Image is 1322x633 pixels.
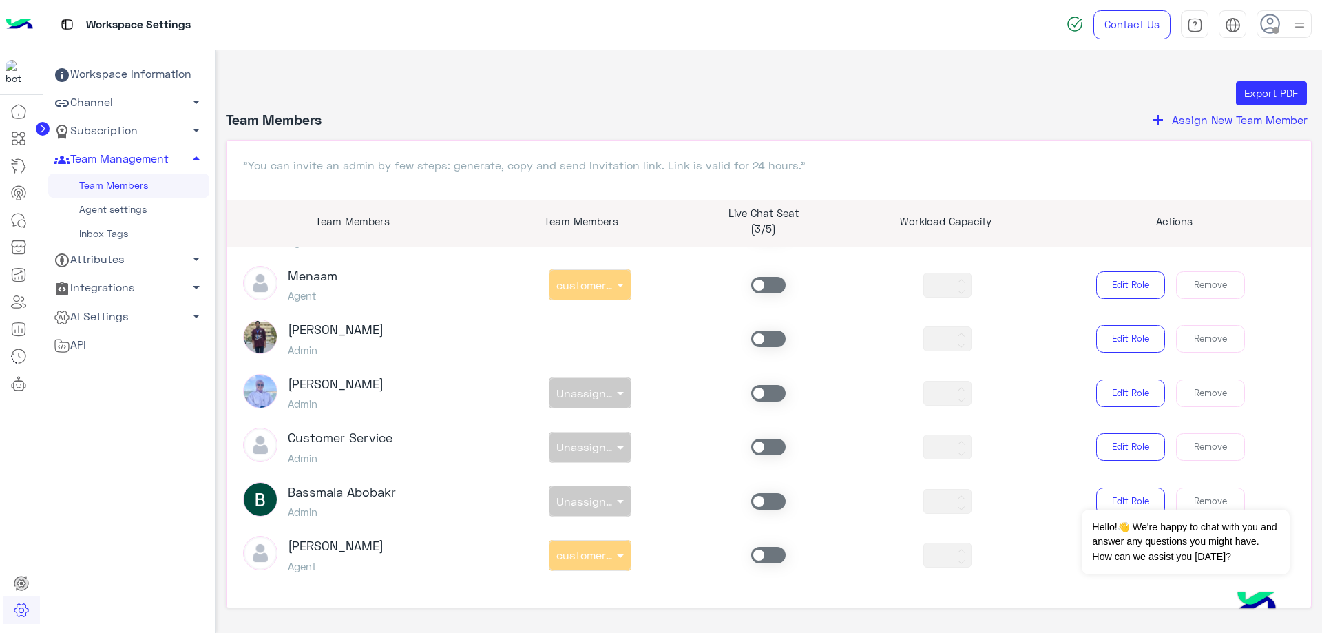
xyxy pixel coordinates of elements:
[243,536,277,570] img: defaultAdmin.png
[1093,10,1171,39] a: Contact Us
[1176,433,1245,461] button: Remove
[48,222,209,246] a: Inbox Tags
[1096,380,1165,407] button: Edit Role
[188,251,204,267] span: arrow_drop_down
[243,374,277,408] img: picture
[48,89,209,117] a: Channel
[48,274,209,302] a: Integrations
[288,289,337,302] h5: Agent
[288,344,384,356] h5: Admin
[682,221,844,237] p: (3/5)
[288,377,384,392] h3: [PERSON_NAME]
[54,336,86,354] span: API
[48,246,209,274] a: Attributes
[1067,16,1083,32] img: spinner
[1244,87,1298,99] span: Export PDF
[1181,10,1208,39] a: tab
[188,122,204,138] span: arrow_drop_down
[288,485,396,500] h3: Bassmala Abobakr
[1096,433,1165,461] button: Edit Role
[1291,17,1308,34] img: profile
[188,308,204,324] span: arrow_drop_down
[1150,112,1166,128] i: add
[1047,214,1301,229] p: Actions
[6,10,33,39] img: Logo
[288,560,384,572] h5: Agent
[1232,578,1281,626] img: hulul-logo.png
[59,16,76,33] img: tab
[243,266,277,300] img: defaultAdmin.png
[288,452,392,464] h5: Admin
[243,482,277,517] img: ACg8ocIr2bT89Q8dH2iTmHXrK821wSyjubqhsc36Xd4zxGSmY2_Upw=s96-c
[1236,81,1307,106] button: Export PDF
[48,302,209,331] a: AI Settings
[1176,271,1245,299] button: Remove
[188,279,204,295] span: arrow_drop_down
[500,214,662,229] p: Team Members
[243,320,277,354] img: picture
[243,157,1295,174] p: "You can invite an admin by few steps: generate, copy and send Invitation link. Link is valid for...
[243,428,277,462] img: defaultAdmin.png
[1146,111,1312,129] button: addAssign New Team Member
[1096,271,1165,299] button: Edit Role
[48,145,209,174] a: Team Management
[1176,325,1245,353] button: Remove
[288,506,396,518] h5: Admin
[288,269,337,284] h3: Menaam
[1187,17,1203,33] img: tab
[6,60,30,85] img: 713415422032625
[288,397,384,410] h5: Admin
[226,111,322,129] h4: Team Members
[48,198,209,222] a: Agent settings
[48,117,209,145] a: Subscription
[1176,380,1245,407] button: Remove
[86,16,191,34] p: Workspace Settings
[1172,113,1308,126] span: Assign New Team Member
[48,61,209,89] a: Workspace Information
[1082,510,1289,574] span: Hello!👋 We're happy to chat with you and answer any questions you might have. How can we assist y...
[288,539,384,554] h3: [PERSON_NAME]
[1225,17,1241,33] img: tab
[48,331,209,359] a: API
[1096,325,1165,353] button: Edit Role
[48,174,209,198] a: Team Members
[227,214,480,229] p: Team Members
[865,214,1027,229] p: Workload Capacity
[188,150,204,167] span: arrow_drop_up
[188,94,204,110] span: arrow_drop_down
[288,430,392,446] h3: Customer Service
[288,322,384,338] h3: [PERSON_NAME]
[682,205,844,221] p: Live Chat Seat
